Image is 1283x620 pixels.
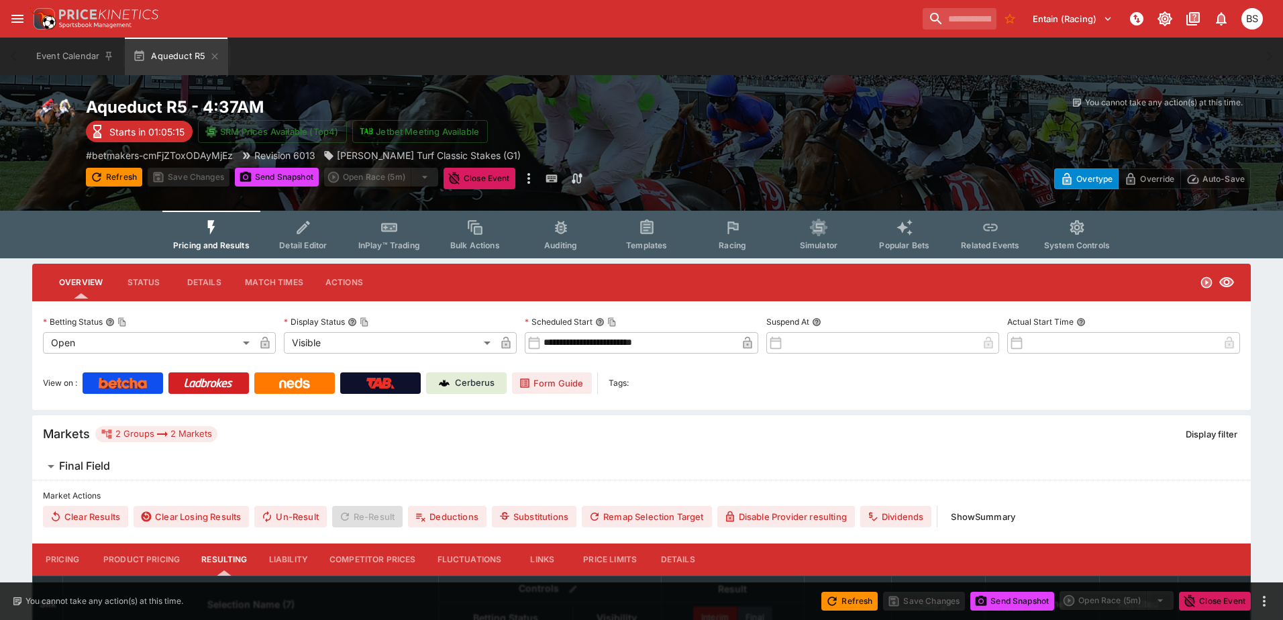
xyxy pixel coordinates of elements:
[86,97,668,117] h2: Copy To Clipboard
[1044,240,1110,250] span: System Controls
[444,168,515,189] button: Close Event
[43,426,90,442] h5: Markets
[352,120,488,143] button: Jetbet Meeting Available
[525,316,593,327] p: Scheduled Start
[1007,316,1074,327] p: Actual Start Time
[234,266,314,299] button: Match Times
[1181,7,1205,31] button: Documentation
[117,317,127,327] button: Copy To Clipboard
[337,148,521,162] p: [PERSON_NAME] Turf Classic Stakes (G1)
[43,372,77,394] label: View on :
[609,372,629,394] label: Tags:
[319,544,427,576] button: Competitor Prices
[943,506,1023,527] button: ShowSummary
[923,8,996,30] input: search
[198,120,347,143] button: SRM Prices Available (Top4)
[860,506,931,527] button: Dividends
[800,240,837,250] span: Simulator
[1202,172,1245,186] p: Auto-Save
[59,9,158,19] img: PriceKinetics
[766,316,809,327] p: Suspend At
[812,317,821,327] button: Suspend At
[32,544,93,576] button: Pricing
[1219,274,1235,291] svg: Visible
[719,240,746,250] span: Racing
[961,240,1019,250] span: Related Events
[1140,172,1174,186] p: Override
[43,316,103,327] p: Betting Status
[595,317,605,327] button: Scheduled StartCopy To Clipboard
[1179,592,1251,611] button: Close Event
[113,266,174,299] button: Status
[101,426,212,442] div: 2 Groups 2 Markets
[184,378,233,389] img: Ladbrokes
[324,168,438,187] div: split button
[360,317,369,327] button: Copy To Clipboard
[254,506,326,527] span: Un-Result
[109,125,185,139] p: Starts in 01:05:15
[1025,8,1121,30] button: Select Tenant
[1118,168,1180,189] button: Override
[99,378,147,389] img: Betcha
[279,240,327,250] span: Detail Editor
[512,544,572,576] button: Links
[879,240,929,250] span: Popular Bets
[582,506,712,527] button: Remap Selection Target
[1237,4,1267,34] button: Brendan Scoble
[348,317,357,327] button: Display StatusCopy To Clipboard
[43,486,1240,506] label: Market Actions
[427,544,513,576] button: Fluctuations
[970,592,1054,611] button: Send Snapshot
[1085,97,1243,109] p: You cannot take any action(s) at this time.
[258,544,319,576] button: Liability
[821,592,878,611] button: Refresh
[544,240,577,250] span: Auditing
[999,8,1021,30] button: No Bookmarks
[279,378,309,389] img: Neds
[48,266,113,299] button: Overview
[366,378,395,389] img: TabNZ
[86,168,142,187] button: Refresh
[323,148,521,162] div: Joe Hirsch Turf Classic Stakes (G1)
[314,266,374,299] button: Actions
[1256,593,1272,609] button: more
[43,506,128,527] button: Clear Results
[191,544,258,576] button: Resulting
[174,266,234,299] button: Details
[59,459,110,473] h6: Final Field
[1178,423,1245,445] button: Display filter
[1125,7,1149,31] button: NOT Connected to PK
[492,506,576,527] button: Substitutions
[1241,8,1263,30] div: Brendan Scoble
[332,506,403,527] span: Re-Result
[661,576,804,602] th: Result
[134,506,249,527] button: Clear Losing Results
[162,211,1121,258] div: Event type filters
[512,372,592,394] a: Form Guide
[521,168,537,189] button: more
[1076,317,1086,327] button: Actual Start Time
[564,580,582,598] button: Bulk edit
[408,506,486,527] button: Deductions
[1153,7,1177,31] button: Toggle light/dark mode
[450,240,500,250] span: Bulk Actions
[626,240,667,250] span: Templates
[1054,168,1119,189] button: Overtype
[43,332,254,354] div: Open
[32,97,75,140] img: horse_racing.png
[439,378,450,389] img: Cerberus
[32,453,1251,480] button: Final Field
[439,576,662,602] th: Controls
[455,376,495,390] p: Cerberus
[607,317,617,327] button: Copy To Clipboard
[284,316,345,327] p: Display Status
[125,38,228,75] button: Aqueduct R5
[426,372,507,394] a: Cerberus
[30,5,56,32] img: PriceKinetics Logo
[5,7,30,31] button: open drawer
[1209,7,1233,31] button: Notifications
[1200,276,1213,289] svg: Open
[1060,591,1174,610] div: split button
[105,317,115,327] button: Betting StatusCopy To Clipboard
[1076,172,1113,186] p: Overtype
